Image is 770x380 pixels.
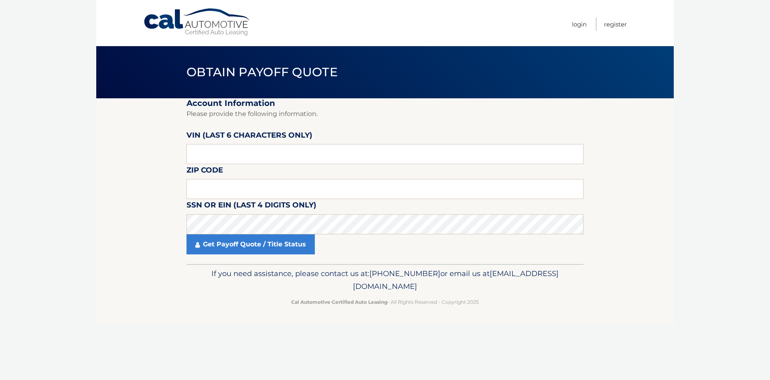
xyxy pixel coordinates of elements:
label: VIN (last 6 characters only) [186,129,312,144]
label: SSN or EIN (last 4 digits only) [186,199,316,214]
strong: Cal Automotive Certified Auto Leasing [291,299,387,305]
p: Please provide the following information. [186,108,584,120]
p: If you need assistance, please contact us at: or email us at [192,267,578,293]
label: Zip Code [186,164,223,179]
span: Obtain Payoff Quote [186,65,338,79]
span: [PHONE_NUMBER] [369,269,440,278]
p: - All Rights Reserved - Copyright 2025 [192,298,578,306]
h2: Account Information [186,98,584,108]
a: Get Payoff Quote / Title Status [186,234,315,254]
a: Register [604,18,627,31]
a: Cal Automotive [143,8,251,37]
a: Login [572,18,587,31]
